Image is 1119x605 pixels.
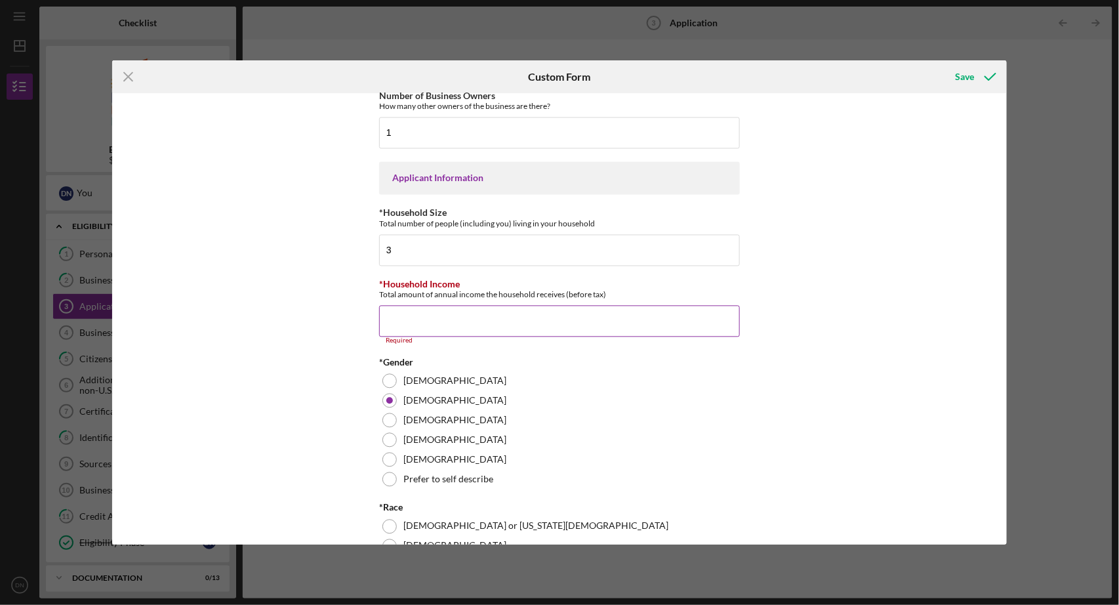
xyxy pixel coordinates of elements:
[403,396,506,406] label: [DEMOGRAPHIC_DATA]
[379,91,495,102] label: Number of Business Owners
[942,64,1007,90] button: Save
[403,474,493,485] label: Prefer to self describe
[379,207,447,219] label: *Household Size
[955,64,974,90] div: Save
[403,415,506,426] label: [DEMOGRAPHIC_DATA]
[403,435,506,446] label: [DEMOGRAPHIC_DATA]
[379,337,740,345] div: Required
[379,219,740,229] div: Total number of people (including you) living in your household
[529,71,591,83] h6: Custom Form
[403,541,506,551] label: [DEMOGRAPHIC_DATA]
[403,455,506,465] label: [DEMOGRAPHIC_DATA]
[403,521,668,532] label: [DEMOGRAPHIC_DATA] or [US_STATE][DEMOGRAPHIC_DATA]
[379,279,460,290] label: *Household Income
[403,376,506,386] label: [DEMOGRAPHIC_DATA]
[379,358,740,368] div: *Gender
[379,102,740,112] div: How many other owners of the business are there?
[379,290,740,300] div: Total amount of annual income the household receives (before tax)
[392,173,727,184] div: Applicant Information
[379,503,740,513] div: *Race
